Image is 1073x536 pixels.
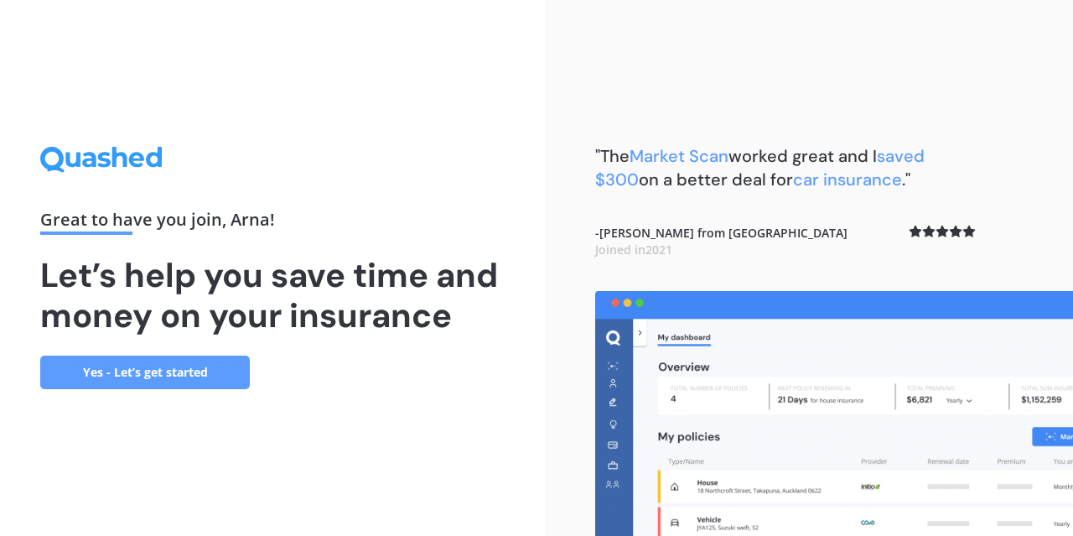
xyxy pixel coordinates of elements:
span: Market Scan [630,145,728,167]
a: Yes - Let’s get started [40,356,250,389]
span: Joined in 2021 [595,242,672,258]
b: "The worked great and I on a better deal for ." [595,145,925,190]
span: car insurance [793,169,902,190]
b: - [PERSON_NAME] from [GEOGRAPHIC_DATA] [595,225,848,258]
div: Great to have you join , Arna ! [40,211,505,235]
img: dashboard.webp [595,291,1073,536]
h1: Let’s help you save time and money on your insurance [40,255,505,336]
